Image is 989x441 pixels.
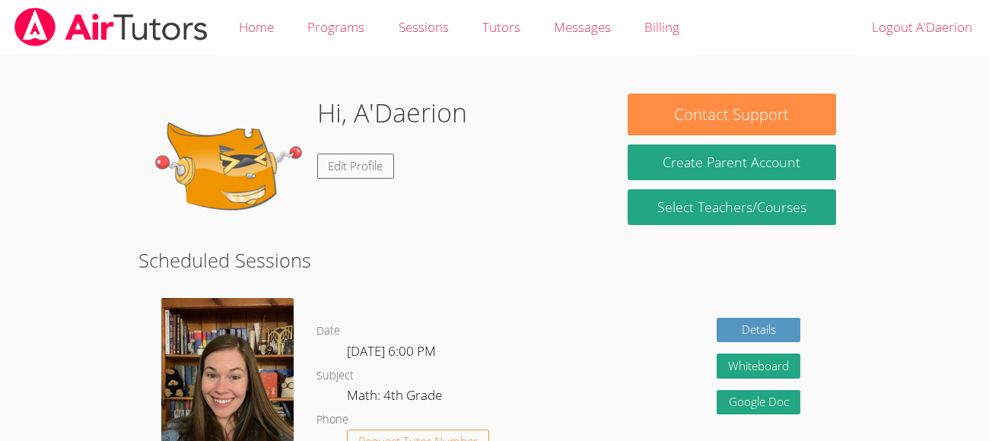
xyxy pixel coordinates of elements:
span: Messages [554,18,611,36]
img: airtutors_banner-c4298cdbf04f3fff15de1276eac7730deb9818008684d7c2e4769d2f7ddbe033.png [13,8,209,46]
span: [DATE] 6:00 PM [347,342,436,360]
a: Google Doc [717,390,800,415]
button: Whiteboard [717,354,800,379]
dd: Math: 4th Grade [347,385,445,411]
img: default.png [153,94,305,246]
dt: Phone [316,411,348,430]
dt: Subject [316,366,354,385]
h1: Hi, A'Daerion [317,94,467,132]
a: Select Teachers/Courses [628,189,837,225]
button: Create Parent Account [628,144,837,180]
a: Edit Profile [317,154,395,179]
a: Details [717,318,800,343]
button: Contact Support [628,94,837,135]
dt: Date [316,322,340,341]
h2: Scheduled Sessions [138,246,851,274]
